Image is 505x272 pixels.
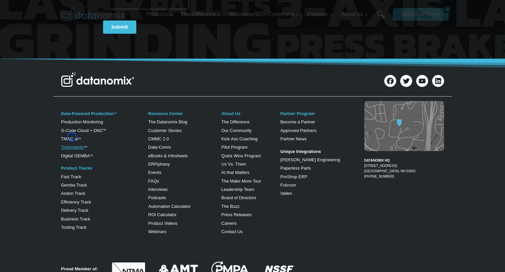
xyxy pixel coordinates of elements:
a: Quick Wins Program [221,153,261,158]
a: Gemba Track [61,183,87,188]
a: The Difference [221,119,250,124]
a: AI that Matters [221,170,250,175]
a: Product Videos [148,221,178,226]
a: Events [148,170,162,175]
a: [STREET_ADDRESS][GEOGRAPHIC_DATA], NH 03062 [364,164,416,173]
a: G-Code Cloud + DNCTM [61,128,106,133]
a: Data-Powered Production [61,111,114,116]
a: Kick-Ass Coaching [221,136,258,141]
a: Production Monitoring [61,119,103,124]
a: Board of Directors [221,195,256,200]
a: Customer Stories [148,128,182,133]
figcaption: [PHONE_NUMBER] [364,153,444,179]
strong: Proud Member of: [61,266,98,271]
a: Andon Track [61,191,85,196]
a: Tooling Track [61,225,87,230]
a: Our Community [221,128,252,133]
a: The Buzz [221,204,240,209]
a: Partner Program [280,111,315,116]
a: Terms [74,148,84,153]
img: Datanomix Logo [61,72,134,87]
a: FAQs [148,179,159,184]
a: Partner News [280,136,307,141]
a: Digital GEMBATM [61,153,93,158]
a: Us Vs. Them [221,162,246,167]
a: Pilot Program [221,145,248,150]
a: Approved Partners [280,128,316,133]
a: Product Tracks [61,166,92,171]
a: Leadership Team [221,187,255,192]
a: Fulcrum [280,183,296,188]
a: [PERSON_NAME] Engineering [280,157,340,162]
a: CMMC 2.0 [148,136,169,141]
a: TM [84,146,87,148]
a: ToolAnalytix [61,145,84,150]
a: Data-Comix [148,145,171,150]
a: Privacy Policy [90,148,112,153]
a: Press Releases [221,212,252,217]
a: Efficiency Track [61,200,91,204]
a: Interviews [148,187,168,192]
a: Contact Us [221,229,243,234]
a: About Us [221,111,241,116]
img: Datanomix map image [364,101,444,151]
a: Resource Center [148,111,183,116]
strong: DATANOMIX HQ [364,159,390,162]
a: Paperless Parts [280,166,311,171]
a: Webinars [148,229,167,234]
a: Fast Track [61,174,81,179]
a: Delivery Track [61,208,88,213]
a: Business Track [61,216,90,221]
a: TMAC aiTM [61,136,81,141]
span: State/Region [150,82,175,88]
a: ERPiphany [148,162,170,167]
a: Vallen [280,191,292,196]
a: Become a Partner [280,119,315,124]
a: The Make More Tour [221,179,261,184]
a: ROI Calculator [148,212,177,217]
span: Last Name [150,0,171,6]
strong: Unique Integrations [280,149,321,154]
a: Automation Calculator [148,204,191,209]
a: TM [114,112,117,114]
a: ProShop ERP [280,174,307,179]
a: The Datanomix Blog [148,119,188,124]
sup: TM [103,129,106,131]
span: Phone number [150,28,180,34]
a: Careers [221,221,237,226]
a: Podcasts [148,195,166,200]
sup: TM [90,154,93,157]
sup: TM [78,137,81,140]
a: eBooks & Infosheets [148,153,188,158]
